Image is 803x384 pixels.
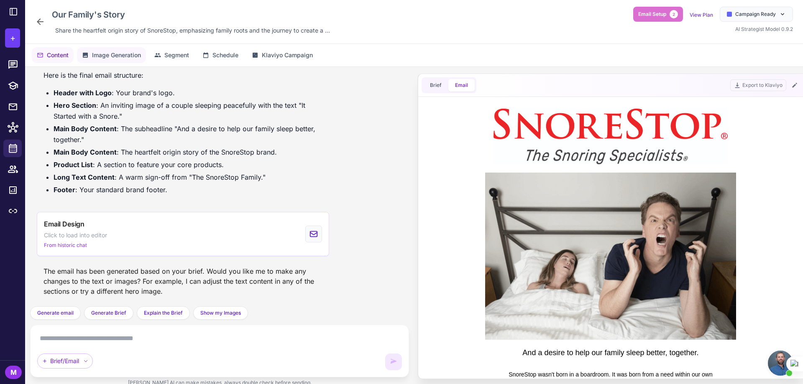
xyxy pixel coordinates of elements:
[84,306,133,320] button: Generate Brief
[70,248,288,257] p: And a desire to help our family sleep better, together.
[197,47,243,63] button: Schedule
[54,87,322,98] li: : Your brand's logo.
[91,309,126,317] span: Generate Brief
[423,79,448,92] button: Brief
[730,79,786,91] button: Export to Klaviyo
[164,51,189,60] span: Segment
[10,32,15,44] span: +
[55,26,330,35] span: Share the heartfelt origin story of SnoreStop, emphasizing family roots and the journey to create...
[262,51,313,60] span: Klaviyo Campaign
[670,10,678,18] span: 2
[200,309,241,317] span: Show my Images
[149,47,194,63] button: Segment
[54,173,115,181] strong: Long Text Content
[448,79,475,92] button: Email
[137,306,190,320] button: Explain the Brief
[144,309,183,317] span: Explain the Brief
[633,7,683,22] button: Email Setup2
[735,10,776,18] span: Campaign Ready
[54,147,322,158] li: : The heartfelt origin story of the SnoreStop brand.
[44,242,87,249] span: From historic chat
[54,186,75,194] strong: Footer
[54,172,322,183] li: : A warm sign-off from "The SnoreStop Family."
[44,219,84,229] span: Email Design
[54,184,322,195] li: : Your standard brand footer.
[54,160,93,169] strong: Product List
[77,47,146,63] button: Image Generation
[638,10,666,18] span: Email Setup
[49,7,333,23] div: Click to edit campaign name
[62,8,296,64] img: SnoreStop Logo
[32,47,74,63] button: Content
[54,159,322,170] li: : A section to feature your core products.
[54,100,322,122] li: : An inviting image of a couple sleeping peacefully with the text "It Started with a Snore."
[44,231,107,240] span: Click to load into editor
[54,89,112,97] strong: Header with Logo
[54,123,322,145] li: : The subheadline "And a desire to help our family sleep better, together."
[768,351,793,376] a: Open chat
[52,24,333,37] div: Click to edit description
[54,148,117,156] strong: Main Body Content
[37,309,74,317] span: Generate email
[92,51,141,60] span: Image Generation
[193,306,248,320] button: Show my Images
[70,270,288,307] p: SnoreStop wasn't born in a boardroom. It was born from a need within our own family. For years, w...
[37,353,93,369] div: Brief/Email
[30,306,81,320] button: Generate email
[690,12,713,18] a: View Plan
[247,47,318,63] button: Klaviyo Campaign
[212,51,238,60] span: Schedule
[47,51,69,60] span: Content
[37,263,329,300] div: The email has been generated based on your brief. Would you like me to make any changes to the te...
[735,26,793,32] span: AI Strategist Model 0.9.2
[54,101,96,109] strong: Hero Section
[5,366,22,379] div: M
[54,125,117,133] strong: Main Body Content
[790,80,800,90] button: Edit Email
[43,70,322,81] p: Here is the final email structure:
[54,72,304,239] img: A couple sleeping peacefully with the text overlay: It Started with a Snore.
[5,28,20,48] button: +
